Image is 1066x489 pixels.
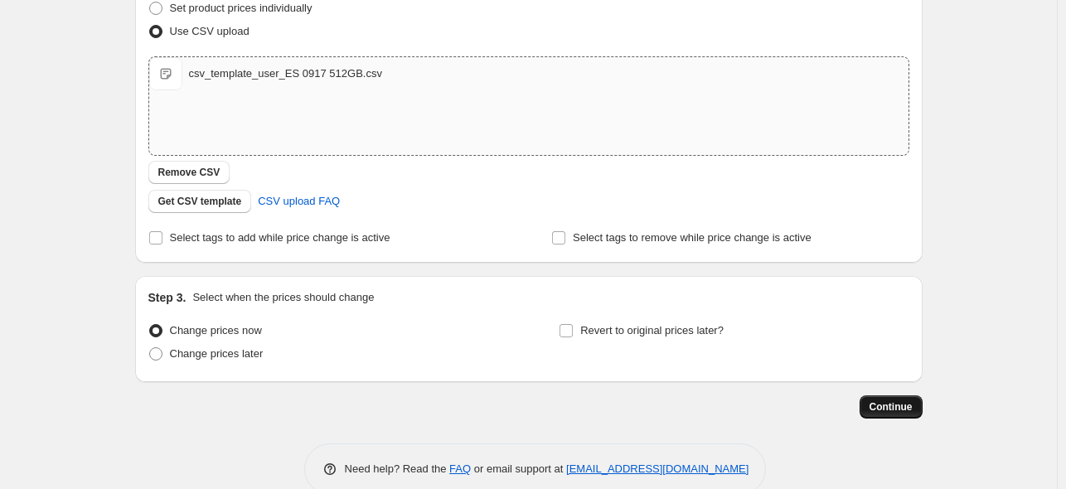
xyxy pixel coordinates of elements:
[860,395,923,419] button: Continue
[170,25,250,37] span: Use CSV upload
[158,166,220,179] span: Remove CSV
[192,289,374,306] p: Select when the prices should change
[248,188,350,215] a: CSV upload FAQ
[566,462,749,475] a: [EMAIL_ADDRESS][DOMAIN_NAME]
[170,2,313,14] span: Set product prices individually
[580,324,724,336] span: Revert to original prices later?
[345,462,450,475] span: Need help? Read the
[189,65,382,82] div: csv_template_user_ES 0917 512GB.csv
[158,195,242,208] span: Get CSV template
[148,161,230,184] button: Remove CSV
[870,400,913,414] span: Continue
[170,231,390,244] span: Select tags to add while price change is active
[170,347,264,360] span: Change prices later
[471,462,566,475] span: or email support at
[449,462,471,475] a: FAQ
[148,289,187,306] h2: Step 3.
[573,231,812,244] span: Select tags to remove while price change is active
[258,193,340,210] span: CSV upload FAQ
[148,190,252,213] button: Get CSV template
[170,324,262,336] span: Change prices now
